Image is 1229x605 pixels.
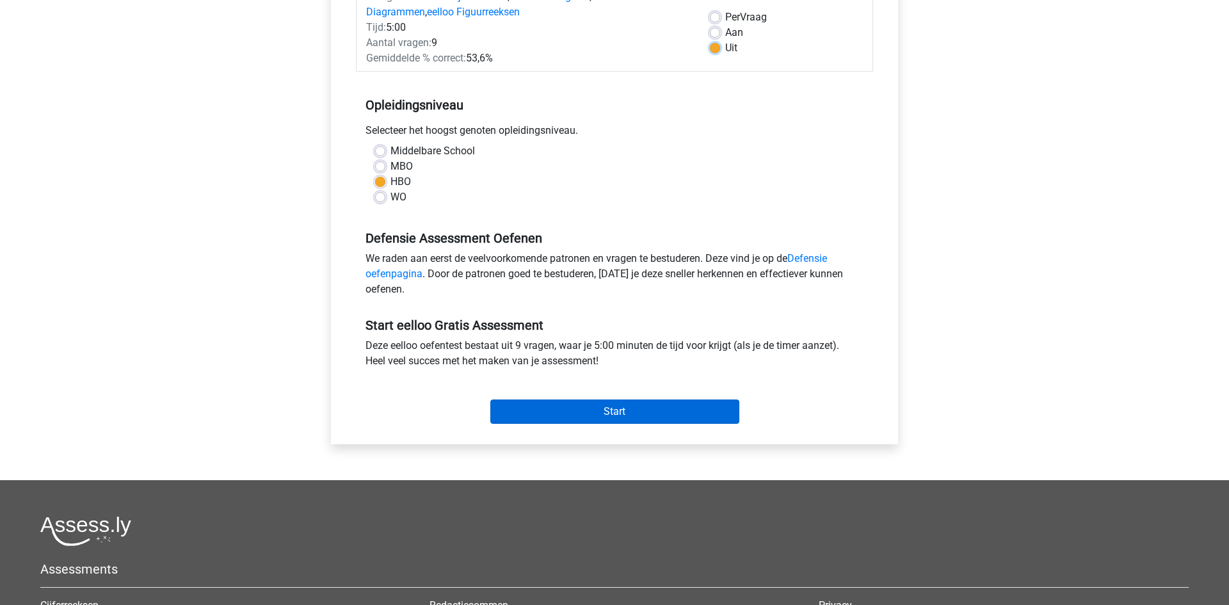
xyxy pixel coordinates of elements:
input: Start [490,399,739,424]
label: Vraag [725,10,767,25]
label: Aan [725,25,743,40]
div: 5:00 [357,20,700,35]
img: Assessly logo [40,516,131,546]
span: Per [725,11,740,23]
label: MBO [390,159,413,174]
span: Aantal vragen: [366,36,431,49]
span: Gemiddelde % correct: [366,52,466,64]
label: HBO [390,174,411,190]
h5: Assessments [40,561,1189,577]
h5: Opleidingsniveau [365,92,864,118]
label: WO [390,190,406,205]
h5: Defensie Assessment Oefenen [365,230,864,246]
div: Deze eelloo oefentest bestaat uit 9 vragen, waar je 5:00 minuten de tijd voor krijgt (als je de t... [356,338,873,374]
a: eelloo Figuurreeksen [427,6,520,18]
span: Tijd: [366,21,386,33]
div: We raden aan eerst de veelvoorkomende patronen en vragen te bestuderen. Deze vind je op de . Door... [356,251,873,302]
label: Uit [725,40,737,56]
div: Selecteer het hoogst genoten opleidingsniveau. [356,123,873,143]
div: 53,6% [357,51,700,66]
label: Middelbare School [390,143,475,159]
h5: Start eelloo Gratis Assessment [365,318,864,333]
div: 9 [357,35,700,51]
